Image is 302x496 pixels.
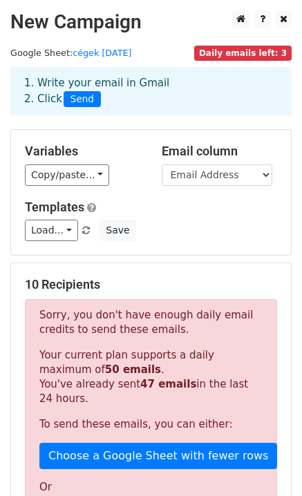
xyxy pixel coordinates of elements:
[73,48,131,58] a: cégek [DATE]
[39,308,263,337] p: Sorry, you don't have enough daily email credits to send these emails.
[194,46,292,61] span: Daily emails left: 3
[10,48,132,58] small: Google Sheet:
[140,378,196,390] strong: 47 emails
[39,480,263,495] p: Or
[25,144,141,159] h5: Variables
[105,363,161,376] strong: 50 emails
[64,91,101,108] span: Send
[25,220,78,241] a: Load...
[39,443,277,469] a: Choose a Google Sheet with fewer rows
[39,417,263,432] p: To send these emails, you can either:
[10,10,292,34] h2: New Campaign
[25,200,84,214] a: Templates
[39,348,263,406] p: Your current plan supports a daily maximum of . You've already sent in the last 24 hours.
[25,277,277,292] h5: 10 Recipients
[14,75,288,107] div: 1. Write your email in Gmail 2. Click
[194,48,292,58] a: Daily emails left: 3
[100,220,135,241] button: Save
[233,430,302,496] iframe: Chat Widget
[25,164,109,186] a: Copy/paste...
[162,144,278,159] h5: Email column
